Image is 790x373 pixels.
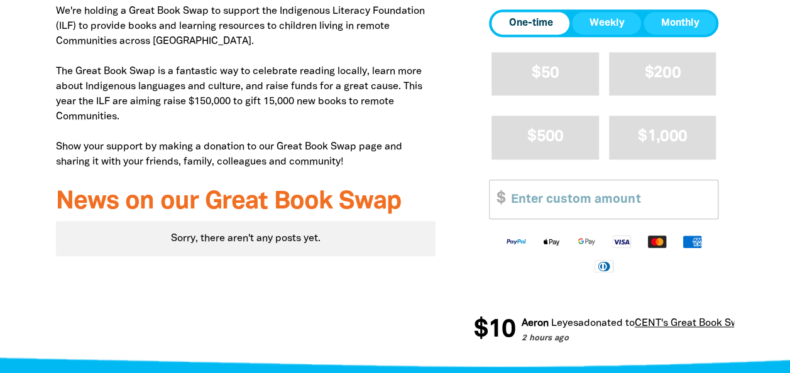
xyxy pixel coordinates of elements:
[586,259,622,273] img: Diners Club logo
[473,310,734,350] div: Donation stream
[604,234,639,249] img: Visa logo
[534,234,569,249] img: Apple Pay logo
[489,224,718,283] div: Available payment methods
[589,16,624,31] span: Weekly
[508,16,552,31] span: One-time
[609,116,716,159] button: $1,000
[56,221,436,256] div: Sorry, there aren't any posts yet.
[473,318,515,343] span: $10
[609,52,716,95] button: $200
[498,234,534,249] img: Paypal logo
[569,234,604,249] img: Google Pay logo
[532,66,559,80] span: $50
[638,129,687,144] span: $1,000
[674,234,710,249] img: American Express logo
[491,52,599,95] button: $50
[551,319,583,328] em: Leyesa
[491,116,599,159] button: $500
[583,319,634,328] span: donated to
[661,16,699,31] span: Monthly
[644,12,716,35] button: Monthly
[490,180,505,219] span: $
[521,319,548,328] em: Aeron
[639,234,674,249] img: Mastercard logo
[645,66,681,80] span: $200
[502,180,718,219] input: Enter custom amount
[489,9,718,37] div: Donation frequency
[527,129,563,144] span: $500
[572,12,641,35] button: Weekly
[56,188,436,216] h3: News on our Great Book Swap
[521,333,750,345] p: 2 hours ago
[634,319,750,328] a: CENT's Great Book Swap
[56,221,436,256] div: Paginated content
[56,4,436,170] p: We're holding a Great Book Swap to support the Indigenous Literacy Foundation (ILF) to provide bo...
[491,12,569,35] button: One-time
